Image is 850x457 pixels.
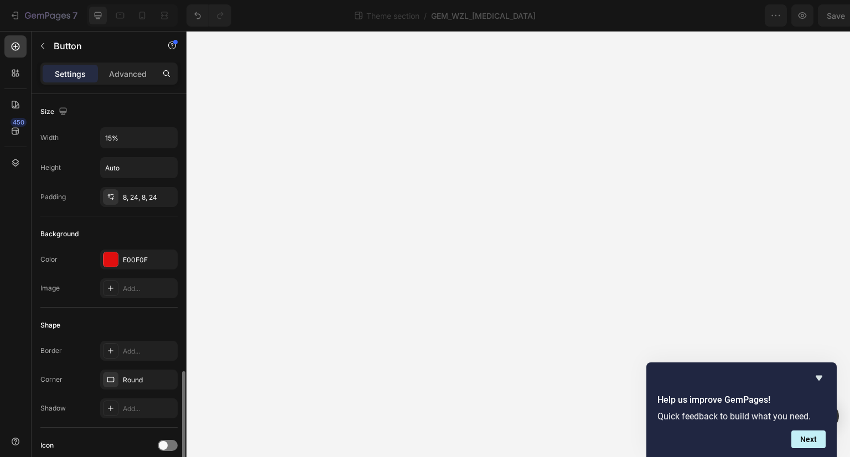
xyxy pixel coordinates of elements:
[657,411,826,422] p: Quick feedback to build what you need.
[701,4,738,27] button: Save
[54,39,148,53] p: Button
[40,283,60,293] div: Image
[791,430,826,448] button: Next question
[101,158,177,178] input: Auto
[711,11,729,20] span: Save
[109,68,147,80] p: Advanced
[657,371,826,448] div: Help us improve GemPages!
[123,404,175,414] div: Add...
[72,9,77,22] p: 7
[40,320,60,330] div: Shape
[364,10,422,22] span: Theme section
[40,229,79,239] div: Background
[812,371,826,385] button: Hide survey
[11,118,27,127] div: 450
[123,375,175,385] div: Round
[40,440,54,450] div: Icon
[123,346,175,356] div: Add...
[424,10,427,22] span: /
[40,163,61,173] div: Height
[40,105,70,120] div: Size
[40,346,62,356] div: Border
[101,128,177,148] input: Auto
[40,403,66,413] div: Shadow
[186,31,850,457] iframe: Design area
[40,255,58,264] div: Color
[123,193,175,202] div: 8, 24, 8, 24
[657,393,826,407] h2: Help us improve GemPages!
[431,10,536,22] span: GEM_WZL_[MEDICAL_DATA]
[123,284,175,294] div: Add...
[40,133,59,143] div: Width
[4,4,82,27] button: 7
[751,10,836,22] div: Publish Theme Section
[186,4,231,27] div: Undo/Redo
[55,68,86,80] p: Settings
[123,255,175,265] div: E00F0F
[40,375,63,385] div: Corner
[40,192,66,202] div: Padding
[742,4,846,27] button: Publish Theme Section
